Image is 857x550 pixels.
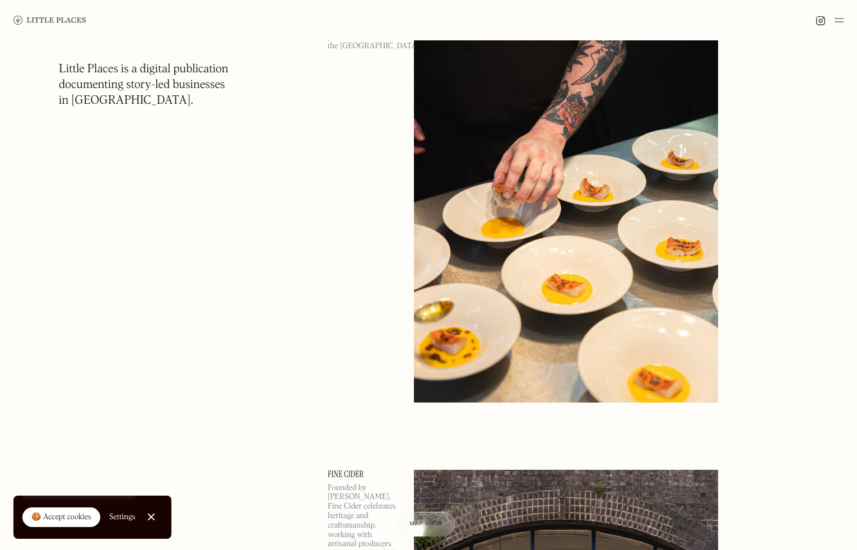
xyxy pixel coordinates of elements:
div: Settings [109,513,136,521]
a: 🍪 Accept cookies [22,507,100,528]
div: 🍪 Accept cookies [31,512,91,523]
a: Close Cookie Popup [140,506,162,528]
h1: Little Places is a digital publication documenting story-led businesses in [GEOGRAPHIC_DATA]. [59,62,229,109]
a: Map view [397,512,456,537]
span: Map view [410,521,443,527]
a: Settings [109,505,136,530]
a: Fine Cider [328,470,400,479]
